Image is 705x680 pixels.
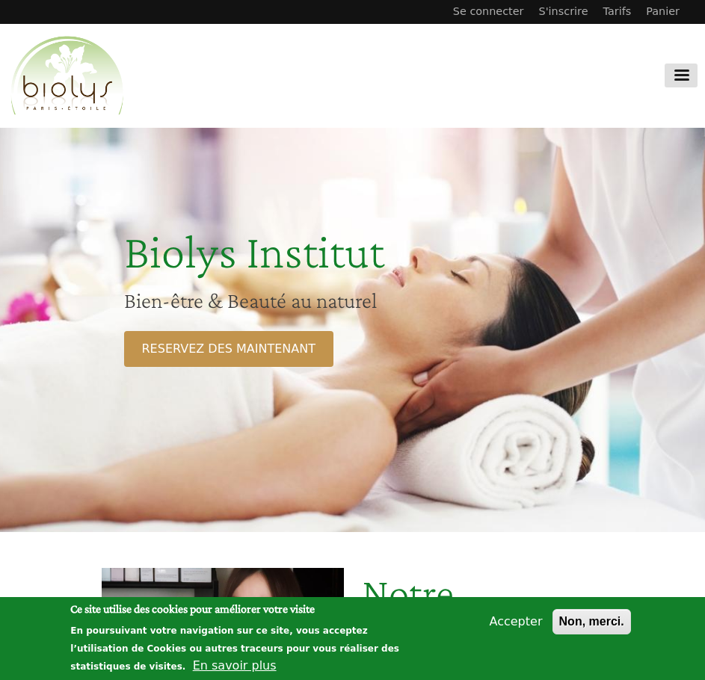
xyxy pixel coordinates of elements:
button: Non, merci. [552,609,631,634]
h2: Ce site utilise des cookies pour améliorer votre visite [70,601,409,617]
img: Accueil [7,34,127,119]
button: Accepter [484,613,549,631]
p: En poursuivant votre navigation sur ce site, vous acceptez l’utilisation de Cookies ou autres tra... [70,625,399,672]
button: En savoir plus [193,657,277,675]
h2: Bien-être & Beauté au naturel [124,287,414,314]
a: RESERVEZ DES MAINTENANT [124,331,333,367]
span: Biolys Institut [124,225,384,278]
